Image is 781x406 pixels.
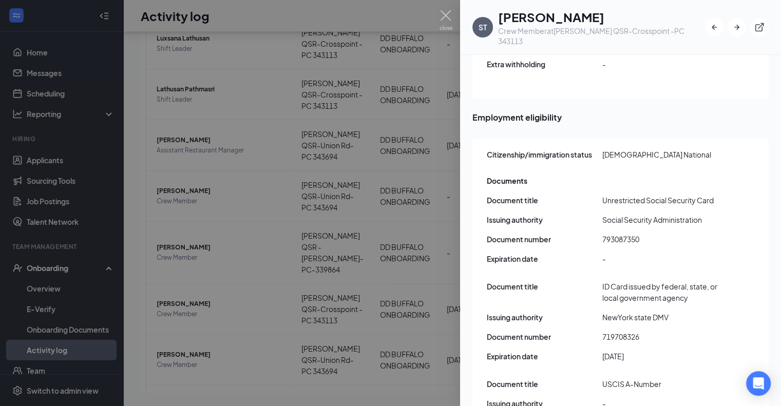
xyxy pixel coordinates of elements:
span: [DATE] [602,351,718,362]
span: ID Card issued by federal, state, or local government agency [602,281,718,303]
span: Issuing authority [487,312,602,323]
span: Extra withholding [487,59,602,70]
span: NewYork state DMV [602,312,718,323]
span: Documents [487,175,527,186]
span: Document number [487,234,602,245]
span: [DEMOGRAPHIC_DATA] National [602,149,718,160]
span: 793087350 [602,234,718,245]
button: ArrowRight [728,18,746,36]
span: Document title [487,195,602,206]
span: Citizenship/immigration status [487,149,602,160]
svg: ArrowLeftNew [709,22,719,32]
button: ExternalLink [750,18,769,36]
span: Document number [487,331,602,342]
span: - [602,59,718,70]
span: - [602,253,718,264]
button: ArrowLeftNew [705,18,723,36]
div: Open Intercom Messenger [746,371,771,396]
span: Expiration date [487,351,602,362]
div: Crew Member at [PERSON_NAME] QSR-Crosspoint -PC 343113 [498,26,705,46]
span: Expiration date [487,253,602,264]
span: USCIS A-Number [602,378,718,390]
span: Document title [487,281,602,292]
span: Issuing authority [487,214,602,225]
span: 719708326 [602,331,718,342]
svg: ArrowRight [732,22,742,32]
span: Unrestricted Social Security Card [602,195,718,206]
svg: ExternalLink [754,22,765,32]
span: Social Security Administration [602,214,718,225]
span: Document title [487,378,602,390]
div: ST [479,22,487,32]
h1: [PERSON_NAME] [498,8,705,26]
span: Employment eligibility [472,111,769,124]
